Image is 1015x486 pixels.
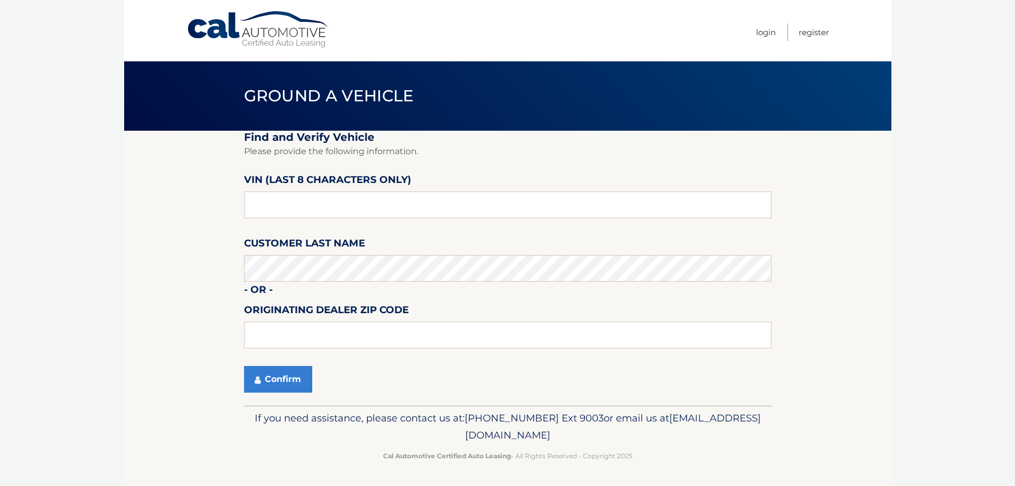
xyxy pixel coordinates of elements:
[756,23,776,41] a: Login
[244,302,409,322] label: Originating Dealer Zip Code
[244,235,365,255] label: Customer Last Name
[244,366,312,393] button: Confirm
[244,131,772,144] h2: Find and Verify Vehicle
[186,11,330,49] a: Cal Automotive
[244,144,772,159] p: Please provide the following information.
[244,282,273,301] label: - or -
[465,412,604,424] span: [PHONE_NUMBER] Ext 9003
[251,410,765,444] p: If you need assistance, please contact us at: or email us at
[244,172,411,192] label: VIN (last 8 characters only)
[799,23,829,41] a: Register
[251,450,765,461] p: - All Rights Reserved - Copyright 2025
[244,86,414,106] span: Ground a Vehicle
[383,452,511,460] strong: Cal Automotive Certified Auto Leasing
